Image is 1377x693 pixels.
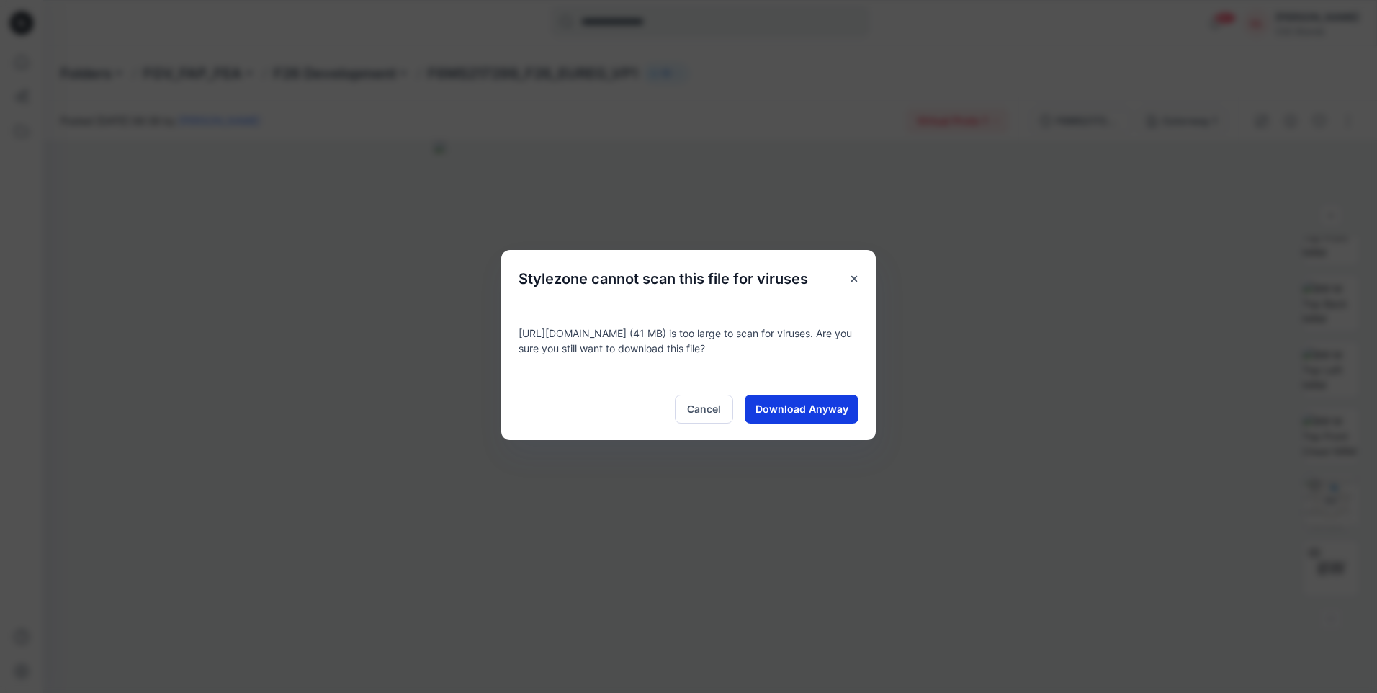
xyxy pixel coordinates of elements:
[501,308,876,377] div: [URL][DOMAIN_NAME] (41 MB) is too large to scan for viruses. Are you sure you still want to downl...
[501,250,825,308] h5: Stylezone cannot scan this file for viruses
[745,395,858,424] button: Download Anyway
[841,266,867,292] button: Close
[675,395,733,424] button: Cancel
[755,401,848,416] span: Download Anyway
[687,401,721,416] span: Cancel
